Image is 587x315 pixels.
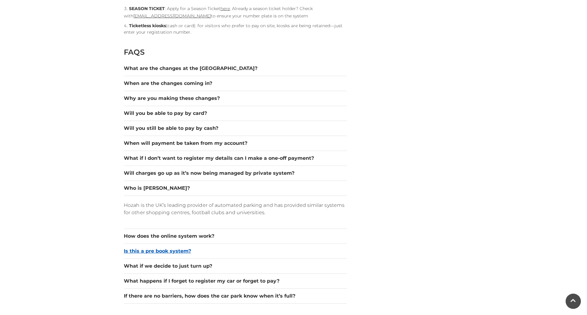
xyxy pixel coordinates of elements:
button: Will charges go up as it’s now being managed by private system? [124,170,347,177]
a: here [220,6,230,11]
strong: Ticketless kiosks [129,23,166,28]
button: Will you still be able to pay by cash? [124,125,347,132]
button: Why are you making these changes? [124,95,347,102]
button: How does the online system work? [124,233,347,240]
a: [EMAIL_ADDRESS][DOMAIN_NAME] [133,13,211,19]
h2: FAQS [124,48,347,57]
button: What are the changes at the [GEOGRAPHIC_DATA]? [124,65,347,72]
button: When are the changes coming in? [124,80,347,87]
button: What if I don’t want to register my details can I make a one-off payment? [124,155,347,162]
button: If there are no barriers, how does the car park know when it’s full? [124,292,347,300]
button: What if we decide to just turn up? [124,262,347,270]
li: (cash or card): for visitors who prefer to pay on site, kiosks are being retained—just enter your... [124,23,347,35]
button: When will payment be taken from my account? [124,140,347,147]
button: Will you be able to pay by card? [124,110,347,117]
button: What happens if I forget to register my car or forget to pay? [124,277,347,285]
li: : Apply for a Season Ticket . Already a season ticket holder? Check with to ensure your number pl... [124,5,347,20]
p: Hozah is the UK’s leading provider of automated parking and has provided similar systems for othe... [124,202,347,216]
strong: SEASON TICKET [129,6,165,11]
button: Who is [PERSON_NAME]? [124,185,347,192]
button: Is this a pre book system? [124,247,347,255]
